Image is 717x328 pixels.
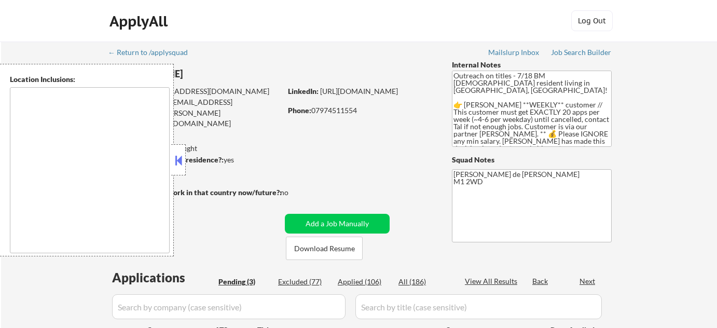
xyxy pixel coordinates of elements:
[571,10,613,31] button: Log Out
[112,294,346,319] input: Search by company (case sensitive)
[280,187,310,198] div: no
[109,12,171,30] div: ApplyAll
[398,277,450,287] div: All (186)
[355,294,602,319] input: Search by title (case sensitive)
[112,271,215,284] div: Applications
[551,49,612,56] div: Job Search Builder
[286,237,363,260] button: Download Resume
[288,105,435,116] div: 07974511554
[108,48,198,59] a: ← Return to /applysquad
[278,277,330,287] div: Excluded (77)
[452,155,612,165] div: Squad Notes
[320,87,398,95] a: [URL][DOMAIN_NAME]
[285,214,390,234] button: Add a Job Manually
[338,277,390,287] div: Applied (106)
[488,49,540,56] div: Mailslurp Inbox
[488,48,540,59] a: Mailslurp Inbox
[108,143,281,154] div: 106 sent / 0 bought
[109,67,322,80] div: [PERSON_NAME]
[108,49,198,56] div: ← Return to /applysquad
[109,188,282,197] strong: Will need Visa to work in that country now/future?:
[10,74,170,85] div: Location Inclusions:
[452,60,612,70] div: Internal Notes
[532,276,549,286] div: Back
[218,277,270,287] div: Pending (3)
[108,155,278,165] div: yes
[465,276,520,286] div: View All Results
[109,97,281,117] div: [EMAIL_ADDRESS][DOMAIN_NAME]
[109,86,281,97] div: [EMAIL_ADDRESS][DOMAIN_NAME]
[288,87,319,95] strong: LinkedIn:
[580,276,596,286] div: Next
[109,108,281,128] div: [PERSON_NAME][EMAIL_ADDRESS][DOMAIN_NAME]
[288,106,311,115] strong: Phone:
